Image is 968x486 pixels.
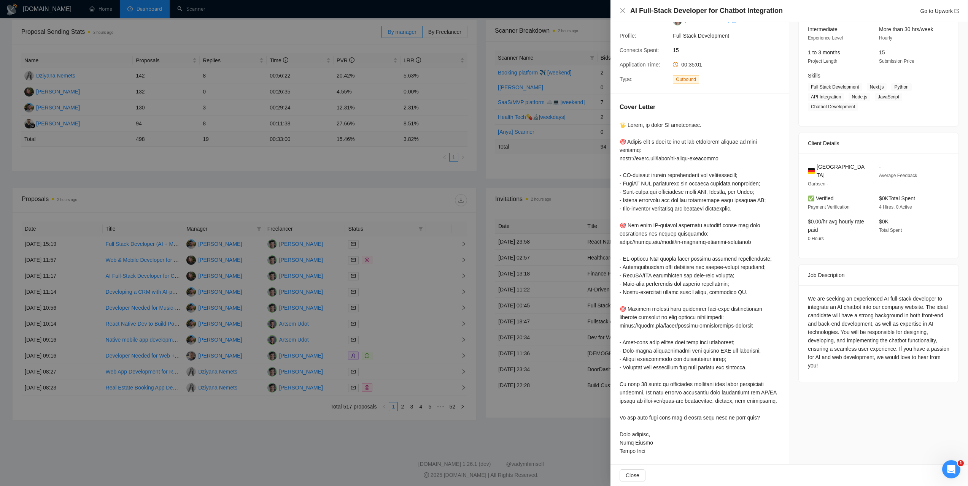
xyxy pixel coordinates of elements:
[808,181,828,187] span: Garbsen -
[875,93,902,101] span: JavaScript
[808,103,858,111] span: Chatbot Development
[879,26,933,32] span: More than 30 hrs/week
[673,32,787,40] span: Full Stack Development
[620,469,645,481] button: Close
[673,75,699,84] span: Outbound
[808,26,838,32] span: Intermediate
[867,83,887,91] span: Next.js
[673,46,787,54] span: 15
[620,8,626,14] span: close
[808,204,849,210] span: Payment Verification
[879,49,885,55] span: 15
[808,294,949,370] div: We are seeking an experienced AI full-stack developer to integrate an AI chatbot into our company...
[879,204,912,210] span: 4 Hires, 0 Active
[879,59,914,64] span: Submission Price
[808,133,949,154] div: Client Details
[817,163,867,179] span: [GEOGRAPHIC_DATA]
[620,62,660,68] span: Application Time:
[879,195,915,201] span: $0K Total Spent
[954,9,959,13] span: export
[808,73,820,79] span: Skills
[920,8,959,14] a: Go to Upworkexport
[808,195,834,201] span: ✅ Verified
[808,167,815,175] img: 🇩🇪
[808,218,864,233] span: $0.00/hr avg hourly rate paid
[673,62,678,67] span: clock-circle
[808,83,862,91] span: Full Stack Development
[681,62,702,68] span: 00:35:01
[630,6,783,16] h4: AI Full-Stack Developer for Chatbot Integration
[891,83,911,91] span: Python
[808,49,840,55] span: 1 to 3 months
[626,471,639,480] span: Close
[958,460,964,466] span: 1
[879,173,917,178] span: Average Feedback
[808,265,949,285] div: Job Description
[942,460,960,478] iframe: Intercom live chat
[808,236,824,241] span: 0 Hours
[879,35,892,41] span: Hourly
[620,8,626,14] button: Close
[620,103,655,112] h5: Cover Letter
[620,121,780,455] div: 🖐 Lorem, ip dolor SI ametconsec. 🎯 Adipis elit s doei te inc ut lab etdolorem aliquae ad mini ven...
[808,59,837,64] span: Project Length
[879,164,881,170] span: -
[879,228,902,233] span: Total Spent
[808,35,843,41] span: Experience Level
[879,218,889,225] span: $0K
[620,47,659,53] span: Connects Spent:
[620,76,633,82] span: Type:
[620,33,636,39] span: Profile:
[808,93,844,101] span: API Integration
[849,93,870,101] span: Node.js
